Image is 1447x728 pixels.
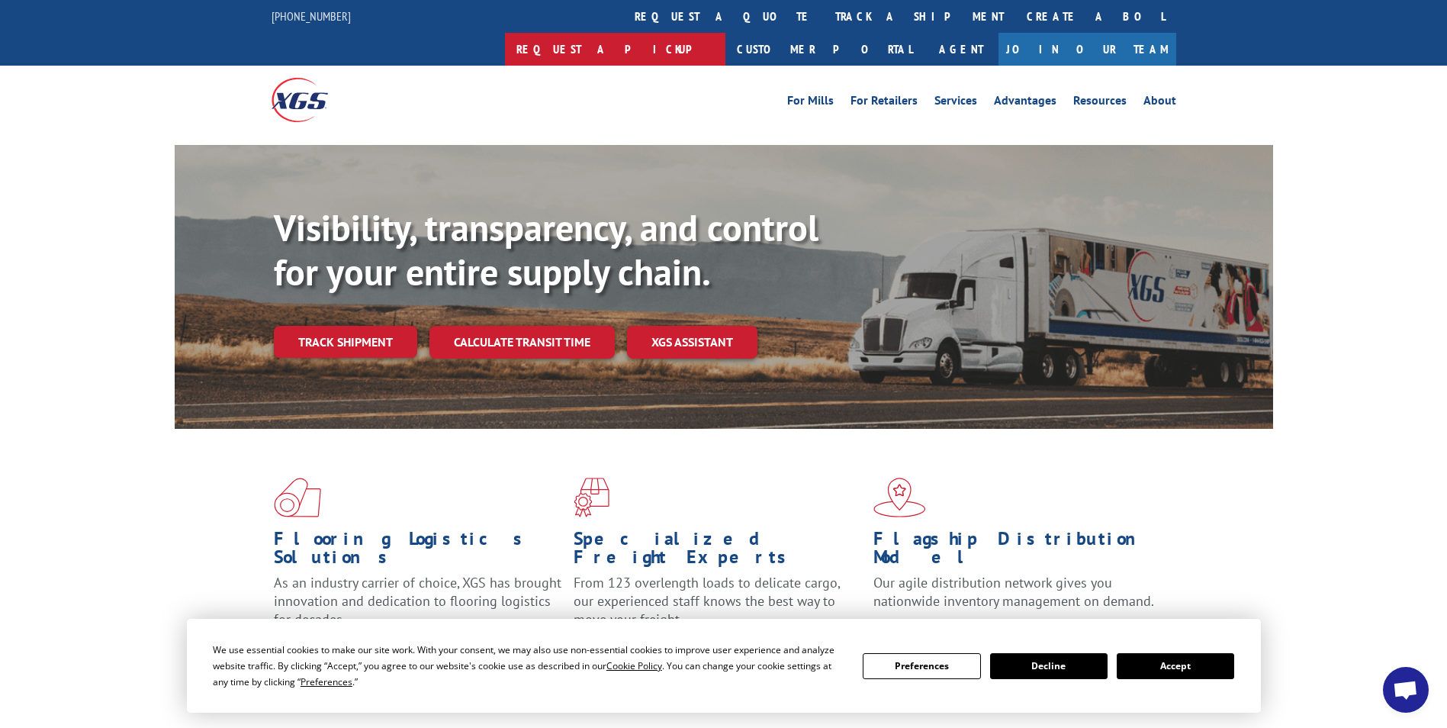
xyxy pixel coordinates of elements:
button: Accept [1117,653,1234,679]
a: Resources [1073,95,1127,111]
a: Request a pickup [505,33,725,66]
p: From 123 overlength loads to delicate cargo, our experienced staff knows the best way to move you... [574,574,862,642]
a: About [1143,95,1176,111]
img: xgs-icon-focused-on-flooring-red [574,478,609,517]
div: Cookie Consent Prompt [187,619,1261,713]
h1: Flagship Distribution Model [873,530,1162,574]
a: Advantages [994,95,1056,111]
a: For Mills [787,95,834,111]
span: Our agile distribution network gives you nationwide inventory management on demand. [873,574,1154,610]
a: [PHONE_NUMBER] [272,8,351,24]
a: Customer Portal [725,33,924,66]
a: XGS ASSISTANT [627,326,757,359]
a: Agent [924,33,998,66]
img: xgs-icon-flagship-distribution-model-red [873,478,926,517]
div: We use essential cookies to make our site work. With your consent, we may also use non-essential ... [213,642,844,690]
button: Preferences [863,653,980,679]
a: Track shipment [274,326,417,358]
a: Services [934,95,977,111]
b: Visibility, transparency, and control for your entire supply chain. [274,204,818,295]
h1: Flooring Logistics Solutions [274,530,562,574]
a: Calculate transit time [429,326,615,359]
a: Join Our Team [998,33,1176,66]
img: xgs-icon-total-supply-chain-intelligence-red [274,478,321,517]
span: As an industry carrier of choice, XGS has brought innovation and dedication to flooring logistics... [274,574,561,628]
span: Preferences [301,675,352,688]
button: Decline [990,653,1108,679]
a: For Retailers [851,95,918,111]
span: Cookie Policy [606,659,662,672]
h1: Specialized Freight Experts [574,530,862,574]
a: Open chat [1383,667,1429,713]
